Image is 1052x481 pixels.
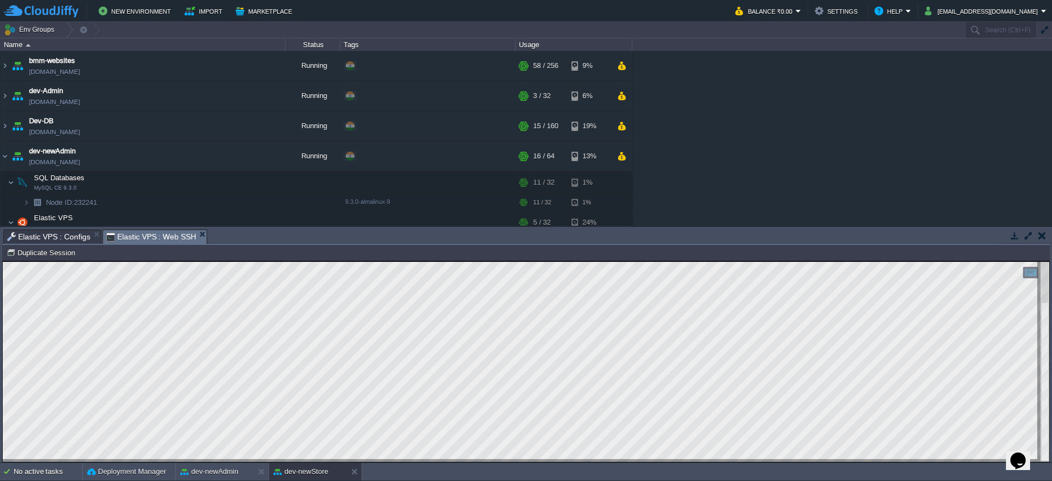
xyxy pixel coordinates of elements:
span: Elastic VPS : Configs [7,230,90,243]
div: Status [286,38,340,51]
img: AMDAwAAAACH5BAEAAAAALAAAAAABAAEAAAICRAEAOw== [10,81,25,111]
span: 232241 [45,198,99,207]
img: AMDAwAAAACH5BAEAAAAALAAAAAABAAEAAAICRAEAOw== [10,51,25,81]
span: Node ID: [46,198,74,207]
a: bmm-websites [29,55,75,66]
a: dev-Admin [29,85,63,96]
button: Settings [815,4,861,18]
div: 1% [571,194,607,211]
div: 9% [571,51,607,81]
img: AMDAwAAAACH5BAEAAAAALAAAAAABAAEAAAICRAEAOw== [1,111,9,141]
img: AMDAwAAAACH5BAEAAAAALAAAAAABAAEAAAICRAEAOw== [10,141,25,171]
button: Duplicate Session [7,248,78,257]
button: Marketplace [236,4,295,18]
div: 1% [571,171,607,193]
div: Running [285,141,340,171]
button: Deployment Manager [87,466,166,477]
span: SQL Databases [33,173,86,182]
iframe: chat widget [1006,437,1041,470]
div: 11 / 32 [533,194,551,211]
div: 3 / 32 [533,81,551,111]
button: dev-newStore [273,466,328,477]
div: Running [285,111,340,141]
img: AMDAwAAAACH5BAEAAAAALAAAAAABAAEAAAICRAEAOw== [1,81,9,111]
div: 13% [571,141,607,171]
div: 58 / 256 [533,51,558,81]
div: 5 / 32 [533,211,551,233]
img: AMDAwAAAACH5BAEAAAAALAAAAAABAAEAAAICRAEAOw== [30,194,45,211]
span: [DOMAIN_NAME] [29,66,80,77]
img: CloudJiffy [4,4,78,18]
div: 19% [571,111,607,141]
span: Elastic VPS [33,213,75,222]
div: Tags [341,38,515,51]
a: Elastic VPSUbuntu 22.04 [33,214,75,222]
a: Dev-DB [29,116,54,127]
button: New Environment [99,4,174,18]
button: [EMAIL_ADDRESS][DOMAIN_NAME] [925,4,1041,18]
img: AMDAwAAAACH5BAEAAAAALAAAAAABAAEAAAICRAEAOw== [8,211,14,233]
span: Ubuntu 22.04 [34,225,69,231]
span: MySQL CE 9.3.0 [34,185,77,191]
button: Env Groups [4,22,58,37]
div: Usage [516,38,632,51]
div: 11 / 32 [533,171,554,193]
span: [DOMAIN_NAME] [29,96,80,107]
a: Node ID:232241 [45,198,99,207]
div: No active tasks [14,463,82,480]
img: AMDAwAAAACH5BAEAAAAALAAAAAABAAEAAAICRAEAOw== [1,141,9,171]
div: Running [285,81,340,111]
img: AMDAwAAAACH5BAEAAAAALAAAAAABAAEAAAICRAEAOw== [15,171,30,193]
button: dev-newAdmin [180,466,238,477]
div: 15 / 160 [533,111,558,141]
span: [DOMAIN_NAME] [29,157,80,168]
a: dev-newAdmin [29,146,76,157]
img: AMDAwAAAACH5BAEAAAAALAAAAAABAAEAAAICRAEAOw== [1,51,9,81]
a: SQL DatabasesMySQL CE 9.3.0 [33,174,86,182]
div: 24% [571,211,607,233]
span: 9.3.0-almalinux-9 [345,198,390,205]
span: Elastic VPS : Web SSH [106,230,197,244]
span: [DOMAIN_NAME] [29,127,80,138]
div: Running [285,51,340,81]
img: AMDAwAAAACH5BAEAAAAALAAAAAABAAEAAAICRAEAOw== [10,111,25,141]
div: Name [1,38,285,51]
img: AMDAwAAAACH5BAEAAAAALAAAAAABAAEAAAICRAEAOw== [8,171,14,193]
img: AMDAwAAAACH5BAEAAAAALAAAAAABAAEAAAICRAEAOw== [23,194,30,211]
img: AMDAwAAAACH5BAEAAAAALAAAAAABAAEAAAICRAEAOw== [26,44,31,47]
button: Import [185,4,226,18]
div: 6% [571,81,607,111]
div: 16 / 64 [533,141,554,171]
button: Help [874,4,906,18]
img: AMDAwAAAACH5BAEAAAAALAAAAAABAAEAAAICRAEAOw== [15,211,30,233]
button: Balance ₹0.00 [735,4,796,18]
